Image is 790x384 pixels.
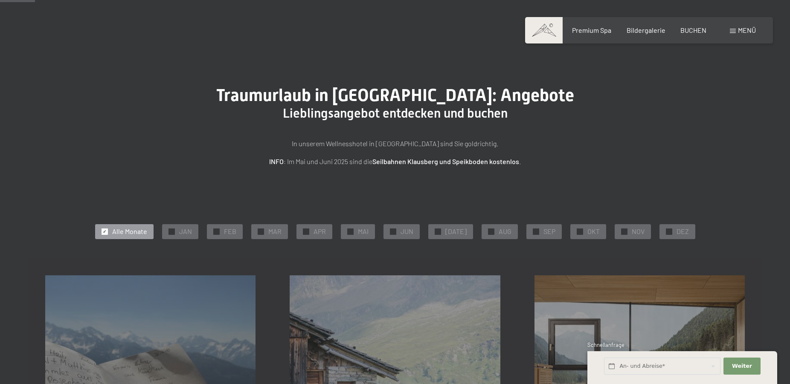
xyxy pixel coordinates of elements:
[534,228,537,234] span: ✓
[283,106,508,121] span: Lieblingsangebot entdecken und buchen
[391,228,395,234] span: ✓
[587,341,624,348] span: Schnellanfrage
[349,228,352,234] span: ✓
[314,227,326,236] span: APR
[572,26,611,34] a: Premium Spa
[587,227,600,236] span: OKT
[667,228,671,234] span: ✓
[499,227,511,236] span: AUG
[489,228,493,234] span: ✓
[358,227,369,236] span: MAI
[179,227,192,236] span: JAN
[401,227,413,236] span: JUN
[259,228,262,234] span: ✓
[215,228,218,234] span: ✓
[268,227,282,236] span: MAR
[627,26,665,34] a: Bildergalerie
[723,358,760,375] button: Weiter
[543,227,555,236] span: SEP
[578,228,581,234] span: ✓
[269,157,284,165] strong: INFO
[182,156,608,167] p: : Im Mai und Juni 2025 sind die .
[622,228,626,234] span: ✓
[436,228,439,234] span: ✓
[677,227,689,236] span: DEZ
[112,227,147,236] span: Alle Monate
[445,227,467,236] span: [DATE]
[680,26,706,34] a: BUCHEN
[304,228,308,234] span: ✓
[182,138,608,149] p: In unserem Wellnesshotel in [GEOGRAPHIC_DATA] sind Sie goldrichtig.
[632,227,645,236] span: NOV
[224,227,236,236] span: FEB
[103,228,106,234] span: ✓
[738,26,756,34] span: Menü
[372,157,519,165] strong: Seilbahnen Klausberg und Speikboden kostenlos
[216,85,574,105] span: Traumurlaub in [GEOGRAPHIC_DATA]: Angebote
[732,362,752,370] span: Weiter
[170,228,173,234] span: ✓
